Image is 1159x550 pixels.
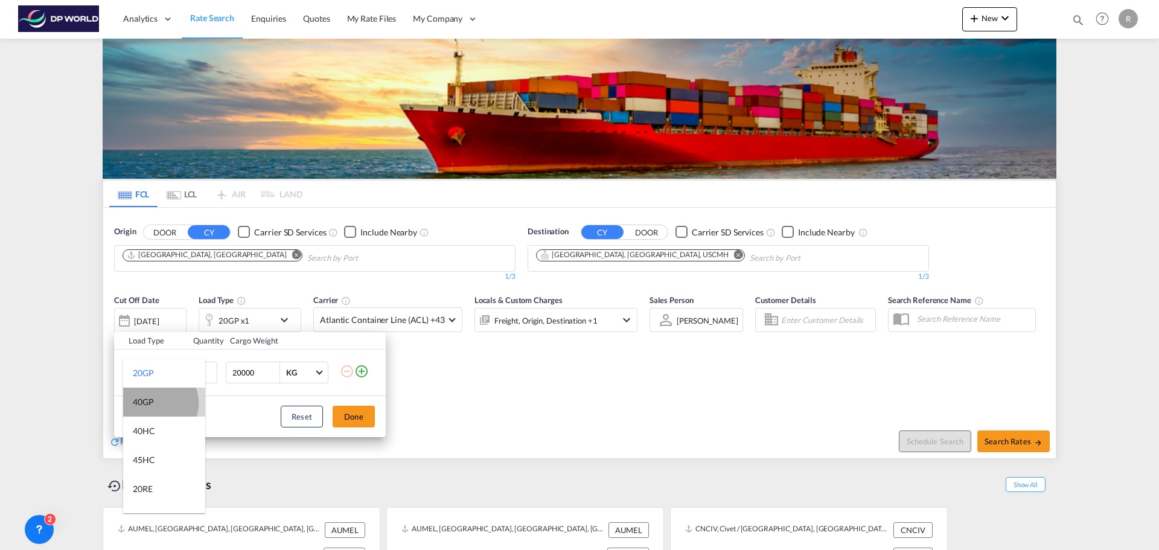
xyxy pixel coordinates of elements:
[133,483,153,495] div: 20RE
[133,396,154,408] div: 40GP
[133,454,155,466] div: 45HC
[133,425,155,437] div: 40HC
[133,367,154,379] div: 20GP
[133,512,153,524] div: 40RE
